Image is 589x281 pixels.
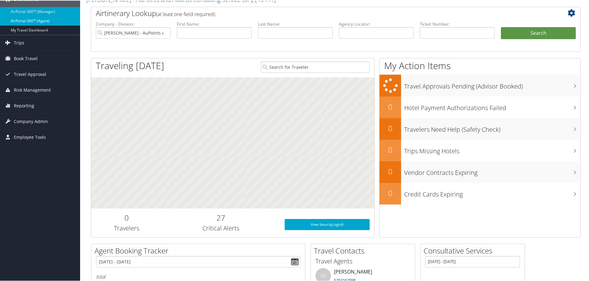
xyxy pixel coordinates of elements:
h2: 0 [380,122,401,133]
span: Risk Management [14,82,51,97]
h3: Travel Approvals Pending (Advisor Booked) [404,78,580,90]
a: 0Trips Missing Hotels [380,139,580,161]
h2: Travel Contacts [314,245,415,255]
h3: Travelers [96,223,157,232]
h3: Travelers Need Help (Safety Check) [404,122,580,133]
h3: Critical Alerts [167,223,275,232]
h3: Hotel Payment Authorizations Failed [404,100,580,112]
h3: Vendor Contracts Expiring [404,165,580,176]
span: Reporting [14,97,34,113]
span: Trips [14,35,24,50]
h3: Trips Missing Hotels [404,143,580,155]
span: Travel Approval [14,66,46,81]
a: Travel Approvals Pending (Advisor Booked) [380,74,580,96]
span: Company Admin [14,113,48,129]
label: Last Name: [258,20,333,27]
span: (at least one field required) [156,10,215,17]
h6: total [96,273,300,279]
label: Ticket Number: [420,20,495,27]
h2: 27 [167,212,275,222]
span: Employee Tools [14,129,46,144]
h2: 0 [380,101,401,111]
h3: Travel Agents [315,256,410,265]
h2: 0 [380,187,401,198]
h2: Agent Booking Tracker [95,245,305,255]
label: Company - Division: [96,20,171,27]
a: 0Vendor Contracts Expiring [380,161,580,182]
a: 0Hotel Payment Authorizations Failed [380,96,580,118]
h2: 0 [380,166,401,176]
h2: 0 [96,212,157,222]
button: Search [501,27,576,39]
h1: My Action Items [380,59,580,72]
h1: Traveling [DATE] [96,59,164,72]
a: View SecurityLogic® [285,218,370,229]
input: Search for Traveler [261,61,370,72]
h2: 0 [380,144,401,155]
a: 0Travelers Need Help (Safety Check) [380,118,580,139]
a: 0Credit Cards Expiring [380,182,580,204]
label: Agency Locator: [339,20,414,27]
h3: Credit Cards Expiring [404,186,580,198]
h2: Consultative Services [424,245,525,255]
span: Book Travel [14,50,38,66]
h2: Airtinerary Lookup [96,7,535,18]
label: First Name: [177,20,252,27]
